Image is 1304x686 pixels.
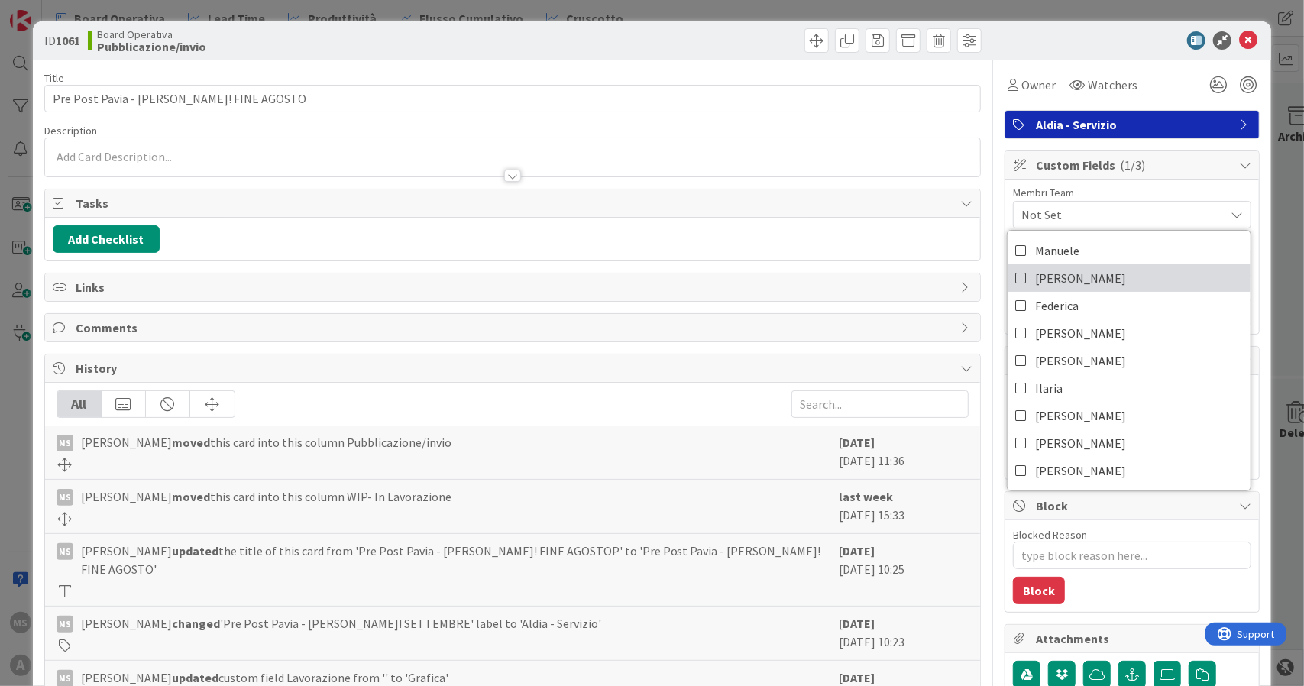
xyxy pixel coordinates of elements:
a: [PERSON_NAME] [1008,347,1251,374]
span: Owner [1021,76,1056,94]
span: Ilaria [1035,377,1063,400]
a: [PERSON_NAME] [1008,457,1251,484]
span: History [76,359,953,377]
span: Comments [76,319,953,337]
b: Pubblicazione/invio [97,40,206,53]
a: [PERSON_NAME] [1008,319,1251,347]
div: [DATE] 10:23 [839,614,969,652]
b: [DATE] [839,616,875,631]
span: Not Set [1021,205,1225,224]
a: Ilaria [1008,374,1251,402]
input: type card name here... [44,85,982,112]
span: Aldia - Servizio [1036,115,1231,134]
label: Title [44,71,64,85]
span: [PERSON_NAME] this card into this column WIP- In Lavorazione [81,487,451,506]
span: [PERSON_NAME] [1035,322,1126,345]
b: [DATE] [839,543,875,558]
span: [PERSON_NAME] [1035,432,1126,455]
span: Attachments [1036,629,1231,648]
span: Links [76,278,953,296]
div: Membri Team [1013,187,1251,198]
a: Manuele [1008,237,1251,264]
span: Support [32,2,70,21]
div: [DATE] 15:33 [839,487,969,526]
span: [PERSON_NAME] [1035,267,1126,290]
b: moved [172,435,210,450]
span: [PERSON_NAME] 'Pre Post Pavia - [PERSON_NAME]! SETTEMBRE' label to 'Aldia - Servizio' [81,614,601,633]
span: ID [44,31,80,50]
span: [PERSON_NAME] [1035,349,1126,372]
input: Search... [791,390,969,418]
a: [PERSON_NAME] [1008,429,1251,457]
b: [DATE] [839,435,875,450]
span: [PERSON_NAME] [1035,459,1126,482]
span: Federica [1035,294,1079,317]
b: [DATE] [839,670,875,685]
div: MS [57,616,73,633]
div: All [57,391,102,417]
b: last week [839,489,893,504]
b: updated [172,670,218,685]
a: [PERSON_NAME] [1008,264,1251,292]
span: [PERSON_NAME] this card into this column Pubblicazione/invio [81,433,451,451]
div: MS [57,489,73,506]
span: Board Operativa [97,28,206,40]
span: Watchers [1088,76,1137,94]
div: [DATE] 10:25 [839,542,969,598]
button: Block [1013,577,1065,604]
span: [PERSON_NAME] the title of this card from 'Pre Post Pavia - [PERSON_NAME]! FINE AGOSTOP' to 'Pre ... [81,542,832,578]
b: changed [172,616,220,631]
b: updated [172,543,218,558]
span: Manuele [1035,239,1079,262]
div: MS [57,435,73,451]
span: ( 1/3 ) [1120,157,1145,173]
span: Description [44,124,97,138]
b: moved [172,489,210,504]
span: Custom Fields [1036,156,1231,174]
div: MS [57,543,73,560]
span: [PERSON_NAME] [1035,404,1126,427]
span: Block [1036,497,1231,515]
b: 1061 [56,33,80,48]
a: [PERSON_NAME] [1008,402,1251,429]
a: Federica [1008,292,1251,319]
div: [DATE] 11:36 [839,433,969,471]
label: Blocked Reason [1013,528,1087,542]
span: Tasks [76,194,953,212]
button: Add Checklist [53,225,160,253]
